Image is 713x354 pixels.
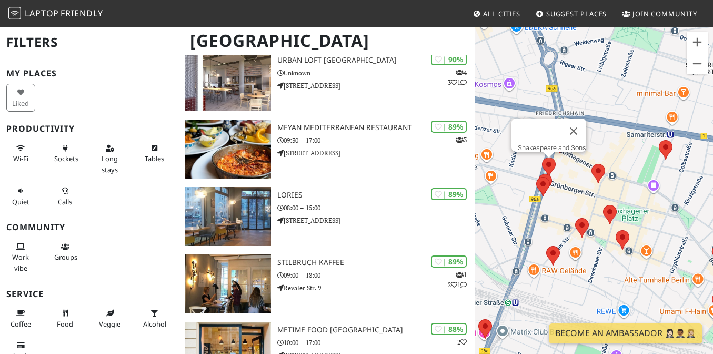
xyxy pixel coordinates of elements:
[102,154,118,174] span: Long stays
[531,4,611,23] a: Suggest Places
[632,9,697,18] span: Join Community
[549,323,702,343] a: Become an Ambassador 🤵🏻‍♀️🤵🏾‍♂️🤵🏼‍♀️
[12,252,29,272] span: People working
[468,4,525,23] a: All Cities
[51,238,80,266] button: Groups
[6,182,35,210] button: Quiet
[277,68,475,78] p: Unknown
[456,135,467,145] p: 3
[145,154,164,163] span: Work-friendly tables
[57,319,73,329] span: Food
[11,319,31,329] span: Coffee
[277,191,475,200] h3: Lories
[457,337,467,347] p: 2
[6,124,172,134] h3: Productivity
[8,5,103,23] a: LaptopFriendly LaptopFriendly
[687,53,708,74] button: Zoom out
[6,222,172,232] h3: Community
[95,140,124,178] button: Long stays
[51,304,80,332] button: Food
[448,67,467,87] p: 4 3 1
[58,197,72,206] span: Video/audio calls
[54,154,78,163] span: Power sockets
[54,252,77,262] span: Group tables
[13,154,28,163] span: Stable Wi-Fi
[185,254,271,313] img: Stilbruch Kaffee
[6,68,172,78] h3: My Places
[51,182,80,210] button: Calls
[431,121,467,133] div: | 89%
[6,304,35,332] button: Coffee
[61,7,103,19] span: Friendly
[277,123,475,132] h3: Meyan Mediterranean Restaurant
[277,283,475,293] p: Revaler Str. 9
[277,203,475,213] p: 08:00 – 15:00
[277,326,475,335] h3: metime food [GEOGRAPHIC_DATA]
[277,81,475,91] p: [STREET_ADDRESS]
[140,304,169,332] button: Alcohol
[95,304,124,332] button: Veggie
[431,323,467,335] div: | 88%
[277,135,475,145] p: 09:30 – 17:00
[277,338,475,348] p: 10:00 – 17:00
[277,258,475,267] h3: Stilbruch Kaffee
[448,270,467,290] p: 1 2 1
[518,144,586,152] a: Shakespeare and Sons
[687,32,708,53] button: Zoom in
[6,26,172,58] h2: Filters
[178,187,476,246] a: Lories | 89% Lories 08:00 – 15:00 [STREET_ADDRESS]
[546,9,607,18] span: Suggest Places
[618,4,701,23] a: Join Community
[140,140,169,168] button: Tables
[277,148,475,158] p: [STREET_ADDRESS]
[12,197,29,206] span: Quiet
[25,7,59,19] span: Laptop
[6,238,35,277] button: Work vibe
[178,254,476,313] a: Stilbruch Kaffee | 89% 121 Stilbruch Kaffee 09:00 – 18:00 Revaler Str. 9
[431,188,467,200] div: | 89%
[182,26,474,55] h1: [GEOGRAPHIC_DATA]
[51,140,80,168] button: Sockets
[178,52,476,111] a: URBAN LOFT Berlin | 90% 431 URBAN LOFT [GEOGRAPHIC_DATA] Unknown [STREET_ADDRESS]
[185,187,271,246] img: Lories
[143,319,166,329] span: Alcohol
[561,119,586,144] button: Close
[6,140,35,168] button: Wi-Fi
[185,52,271,111] img: URBAN LOFT Berlin
[277,270,475,280] p: 09:00 – 18:00
[277,215,475,225] p: [STREET_ADDRESS]
[431,255,467,268] div: | 89%
[483,9,520,18] span: All Cities
[185,120,271,179] img: Meyan Mediterranean Restaurant
[8,7,21,19] img: LaptopFriendly
[178,120,476,179] a: Meyan Mediterranean Restaurant | 89% 3 Meyan Mediterranean Restaurant 09:30 – 17:00 [STREET_ADDRESS]
[6,289,172,299] h3: Service
[99,319,120,329] span: Veggie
